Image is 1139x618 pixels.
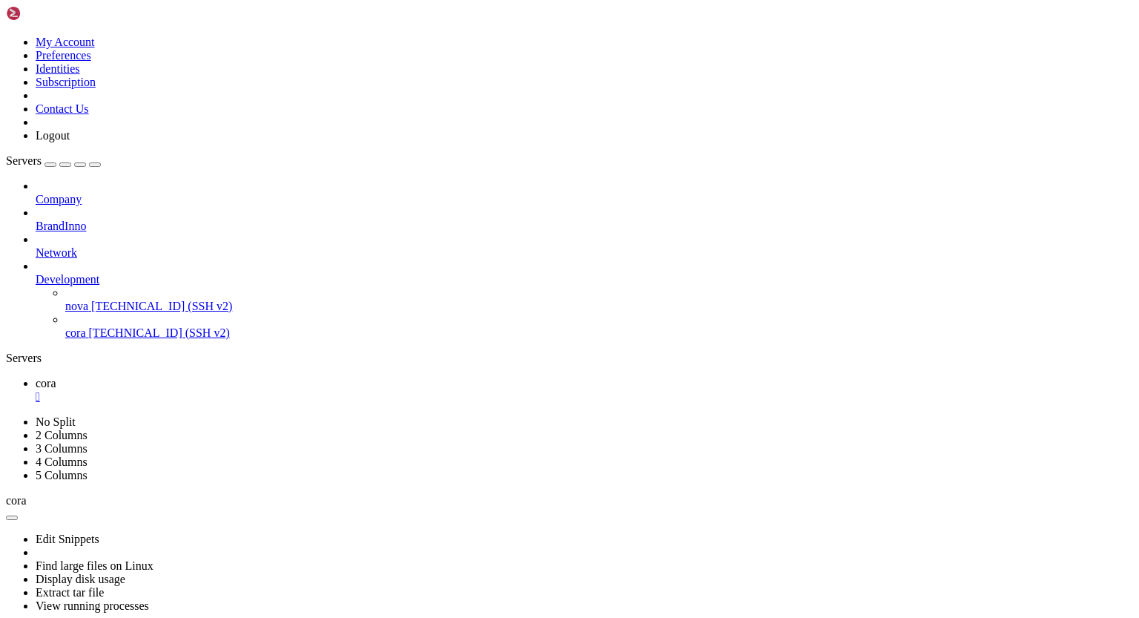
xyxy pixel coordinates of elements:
x-row: 6 updates can be applied immediately. [6,233,945,246]
a: BrandInno [36,220,1133,233]
a: Preferences [36,49,91,62]
a: 4 Columns [36,456,88,468]
span: nova [65,300,88,312]
x-row: => / is using 100.0% of 793.27GB [6,170,945,183]
a: Extract tar file [36,586,104,599]
span: sqlgz2csv_output [617,359,712,371]
a: View running processes [36,599,149,612]
x-row: root@[PERSON_NAME]:~/.sqlgz2csv# [6,372,945,384]
x-row: Expanded Security Maintenance for Applications is not enabled. [6,208,945,220]
x-row: * Documentation: [URL][DOMAIN_NAME] [6,31,945,44]
a: Servers [6,154,101,167]
a: Subscription [36,76,96,88]
span: Servers [6,154,42,167]
x-row: config.py csv_info.json logging_utils.py principles.md PROMPT.md README.md sqlgz2csv.log sqlgz2cs... [6,359,945,372]
a: Identities [36,62,80,75]
a: Display disk usage [36,573,125,585]
li: Network [36,233,1133,260]
a: No Split [36,415,76,428]
x-row: Welcome to Ubuntu 24.04.3 LTS (GNU/Linux 6.8.0-79-generic x86_64) [6,6,945,19]
div: (24, 29) [156,372,162,384]
a: Logout [36,129,70,142]
x-row: System information as of [DATE] [6,82,945,94]
a: 5 Columns [36,469,88,481]
x-row: * Support: [URL][DOMAIN_NAME] [6,56,945,69]
x-row: Swap usage: 0% [6,145,945,157]
x-row: root@[PERSON_NAME]:~# cd ~/.sqlgz2csv [6,334,945,346]
x-row: 1 additional security update can be applied with ESM Apps. [6,271,945,283]
x-row: Last login: [DATE] from [TECHNICAL_ID] [6,321,945,334]
a: Contact Us [36,102,89,115]
a: Development [36,273,1133,286]
span: Company [36,193,82,206]
span: cora [36,377,56,389]
a: Edit Snippets [36,533,99,545]
li: Company [36,180,1133,206]
a: 3 Columns [36,442,88,455]
span: cora [6,494,27,507]
x-row: * Management: [URL][DOMAIN_NAME] [6,44,945,56]
span: [TECHNICAL_ID] (SSH v2) [91,300,232,312]
li: BrandInno [36,206,1133,233]
x-row: Memory usage: 4% IPv4 address for eth0: [TECHNICAL_ID] [6,132,945,145]
x-row: System load: 0.0 Processes: 225 [6,107,945,119]
a: nova [TECHNICAL_ID] (SSH v2) [65,300,1133,313]
span: cora [65,326,86,339]
a: cora [36,377,1133,404]
x-row: Usage of /: 100.0% of 793.27GB Users logged in: 0 [6,119,945,132]
a: Find large files on Linux [36,559,153,572]
a: My Account [36,36,95,48]
x-row: Learn more about enabling ESM Apps service at [URL][DOMAIN_NAME] [6,283,945,296]
span: Development [36,273,99,286]
a: Network [36,246,1133,260]
li: Development [36,260,1133,340]
a:  [36,390,1133,404]
span: [TECHNICAL_ID] (SSH v2) [89,326,230,339]
span: BrandInno [36,220,86,232]
li: nova [TECHNICAL_ID] (SSH v2) [65,286,1133,313]
span: __pycache__ [409,359,475,371]
a: Company [36,193,1133,206]
div: Servers [6,352,1133,365]
img: Shellngn [6,6,91,21]
a: cora [TECHNICAL_ID] (SSH v2) [65,326,1133,340]
a: 2 Columns [36,429,88,441]
li: cora [TECHNICAL_ID] (SSH v2) [65,313,1133,340]
x-row: root@[PERSON_NAME]:~/.sqlgz2csv# ls [6,346,945,359]
span: Network [36,246,77,259]
x-row: To see these additional updates run: apt list --upgradable [6,246,945,258]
